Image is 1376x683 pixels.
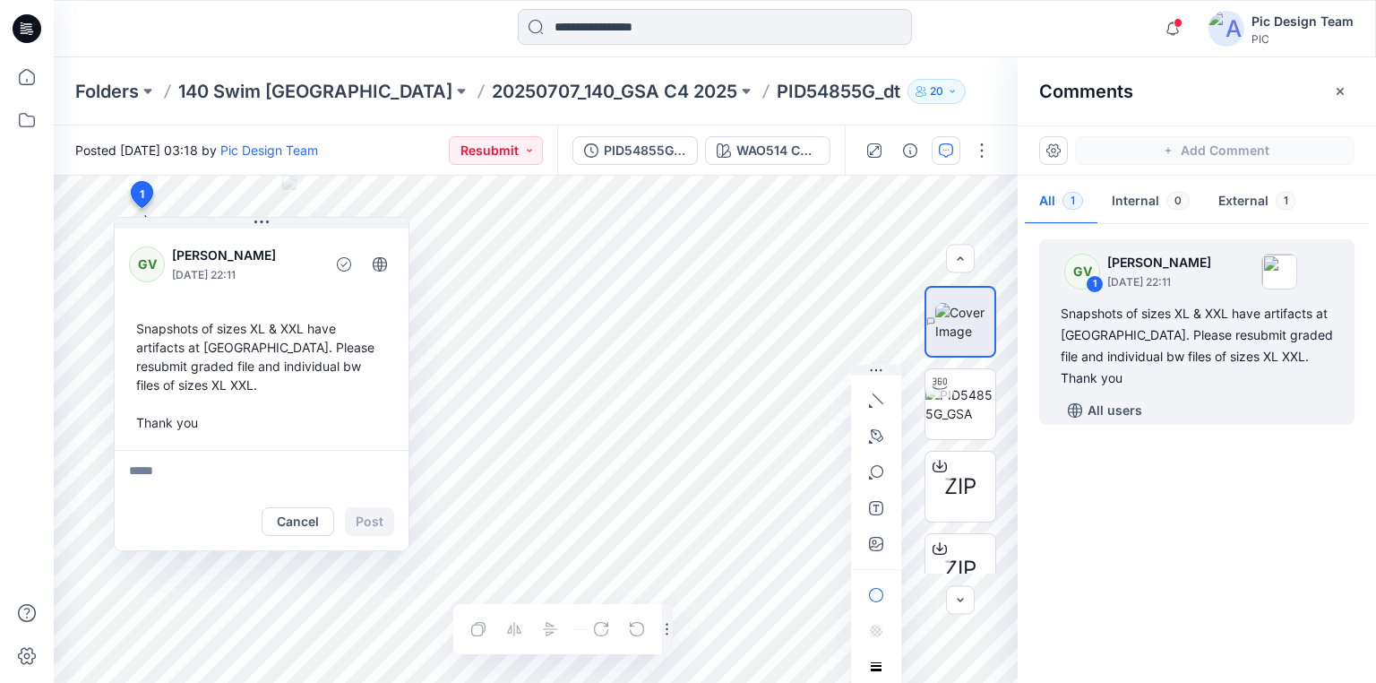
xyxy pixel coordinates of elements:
span: Posted [DATE] 03:18 by [75,141,318,160]
span: 1 [1276,192,1296,210]
p: [PERSON_NAME] [1107,252,1211,273]
button: Details [896,136,924,165]
button: All [1025,179,1097,225]
button: Add Comment [1075,136,1354,165]
p: All users [1088,400,1142,421]
img: PID54855G_GSA [925,385,995,423]
span: 1 [140,186,144,203]
button: All users [1061,396,1149,425]
div: PIC [1251,32,1354,46]
p: [PERSON_NAME] [172,245,318,266]
span: 0 [1166,192,1190,210]
a: 20250707_140_GSA C4 2025 [492,79,737,104]
button: PID54855G_gsa_V3 [572,136,698,165]
a: Pic Design Team [220,143,318,158]
p: [DATE] 22:11 [172,266,318,284]
button: 20 [907,79,966,104]
img: Cover Image [935,303,994,341]
div: Snapshots of sizes XL & XXL have artifacts at [GEOGRAPHIC_DATA]. Please resubmit graded file and ... [1061,303,1333,389]
div: Snapshots of sizes XL & XXL have artifacts at [GEOGRAPHIC_DATA]. Please resubmit graded file and ... [129,312,394,439]
img: avatar [1208,11,1244,47]
div: PID54855G_gsa_V3 [604,141,686,160]
button: Internal [1097,179,1204,225]
div: 1 [1086,275,1104,293]
h2: Comments [1039,81,1133,102]
span: ZIP [944,471,976,503]
div: GV [129,246,165,282]
button: External [1204,179,1311,225]
div: Pic Design Team [1251,11,1354,32]
a: Folders [75,79,139,104]
button: WAO514 C2 Denim Blue [705,136,830,165]
p: PID54855G_dt [777,79,900,104]
div: GV [1064,254,1100,290]
button: Cancel [262,507,334,536]
p: [DATE] 22:11 [1107,273,1211,291]
p: 20 [930,82,943,101]
span: 1 [1062,192,1083,210]
span: ZIP [944,553,976,585]
a: 140 Swim [GEOGRAPHIC_DATA] [178,79,452,104]
div: WAO514 C2 Denim Blue [736,141,819,160]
